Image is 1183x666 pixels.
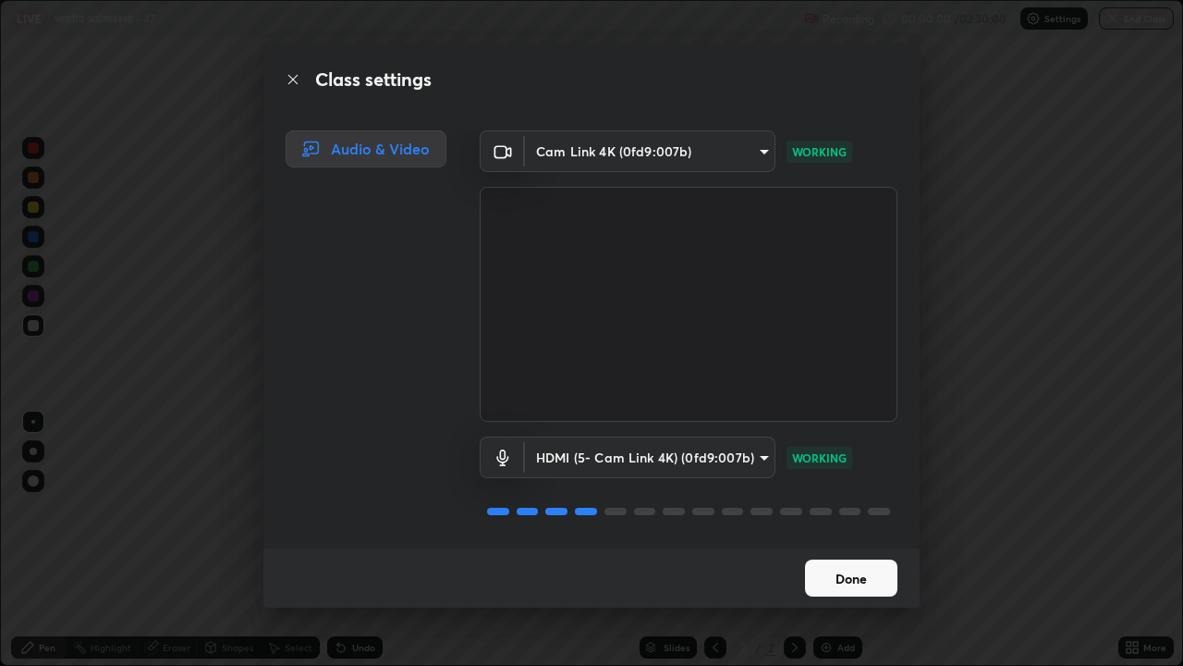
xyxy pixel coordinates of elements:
h2: Class settings [315,66,432,93]
div: Cam Link 4K (0fd9:007b) [525,437,775,478]
div: Cam Link 4K (0fd9:007b) [525,130,775,172]
p: WORKING [792,450,847,466]
p: WORKING [792,143,847,160]
button: Done [805,560,897,597]
div: Audio & Video [286,130,446,167]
